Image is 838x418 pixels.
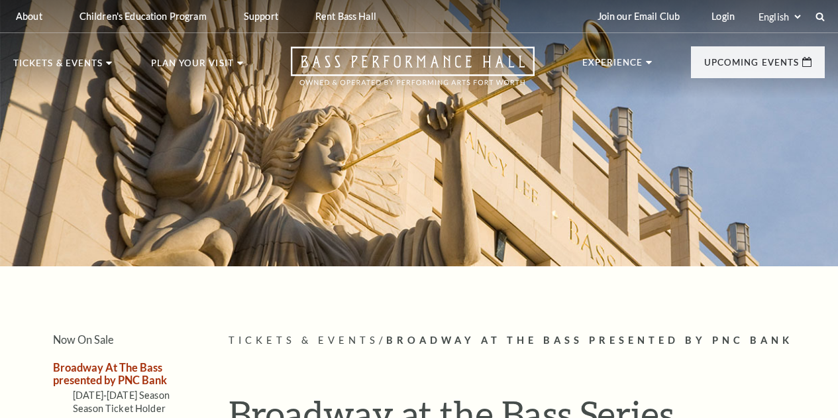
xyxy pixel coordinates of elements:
[386,335,793,346] span: Broadway At The Bass presented by PNC Bank
[79,11,207,22] p: Children's Education Program
[756,11,803,23] select: Select:
[16,11,42,22] p: About
[229,335,379,346] span: Tickets & Events
[151,59,234,75] p: Plan Your Visit
[229,333,825,349] p: /
[582,58,643,74] p: Experience
[53,333,114,346] a: Now On Sale
[315,11,376,22] p: Rent Bass Hall
[53,361,167,386] a: Broadway At The Bass presented by PNC Bank
[244,11,278,22] p: Support
[704,58,799,74] p: Upcoming Events
[13,59,103,75] p: Tickets & Events
[73,390,170,401] a: [DATE]-[DATE] Season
